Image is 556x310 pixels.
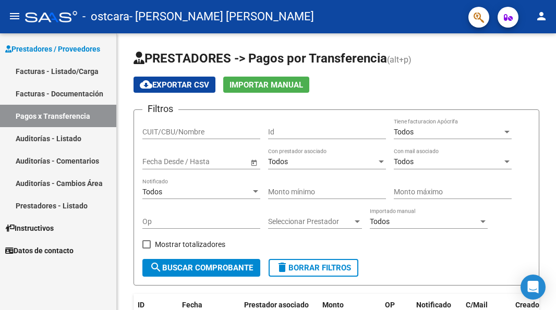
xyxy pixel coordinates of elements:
[140,80,209,90] span: Exportar CSV
[5,43,100,55] span: Prestadores / Proveedores
[5,245,74,256] span: Datos de contacto
[140,78,152,91] mat-icon: cloud_download
[248,157,259,168] button: Open calendar
[394,128,414,136] span: Todos
[387,55,412,65] span: (alt+p)
[385,301,395,309] span: OP
[229,80,303,90] span: Importar Manual
[134,77,215,93] button: Exportar CSV
[184,157,235,166] input: End date
[82,5,129,28] span: - ostcara
[244,301,309,309] span: Prestador asociado
[535,10,548,22] mat-icon: person
[268,217,353,226] span: Seleccionar Prestador
[269,259,358,277] button: Borrar Filtros
[134,51,387,66] span: PRESTADORES -> Pagos por Transferencia
[150,261,162,274] mat-icon: search
[394,157,414,166] span: Todos
[322,301,344,309] span: Monto
[521,275,546,300] div: Open Intercom Messenger
[515,301,539,309] span: Creado
[268,157,288,166] span: Todos
[466,301,488,309] span: C/Mail
[276,263,351,272] span: Borrar Filtros
[370,217,390,226] span: Todos
[142,102,178,116] h3: Filtros
[155,238,225,251] span: Mostrar totalizadores
[5,222,54,234] span: Instructivos
[8,10,21,22] mat-icon: menu
[138,301,144,309] span: ID
[129,5,314,28] span: - [PERSON_NAME] [PERSON_NAME]
[150,263,253,272] span: Buscar Comprobante
[142,259,260,277] button: Buscar Comprobante
[142,188,162,196] span: Todos
[416,301,451,309] span: Notificado
[142,157,175,166] input: Start date
[276,261,288,274] mat-icon: delete
[223,77,309,93] button: Importar Manual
